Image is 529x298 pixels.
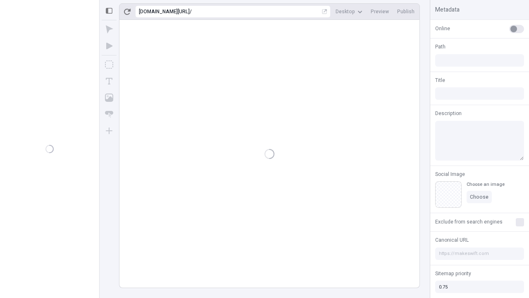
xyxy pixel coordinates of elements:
[435,77,445,84] span: Title
[435,25,450,32] span: Online
[470,194,488,200] span: Choose
[190,8,192,15] div: /
[435,270,471,277] span: Sitemap priority
[435,218,503,226] span: Exclude from search engines
[332,5,366,18] button: Desktop
[467,181,505,187] div: Choose an image
[435,110,462,117] span: Description
[371,8,389,15] span: Preview
[102,57,117,72] button: Box
[102,74,117,89] button: Text
[435,43,446,50] span: Path
[435,236,469,244] span: Canonical URL
[102,107,117,122] button: Button
[435,248,524,260] input: https://makeswift.com
[336,8,355,15] span: Desktop
[467,191,492,203] button: Choose
[367,5,392,18] button: Preview
[139,8,190,15] div: [URL][DOMAIN_NAME]
[397,8,415,15] span: Publish
[435,171,465,178] span: Social Image
[394,5,418,18] button: Publish
[102,90,117,105] button: Image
